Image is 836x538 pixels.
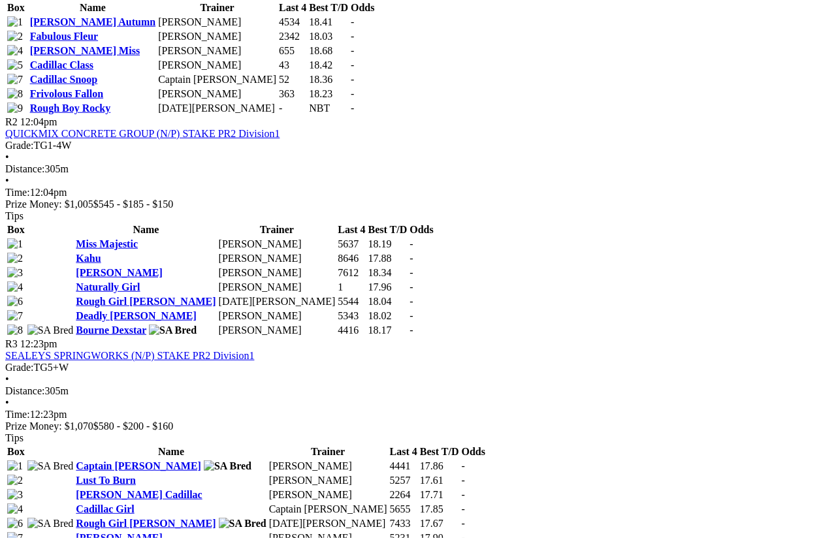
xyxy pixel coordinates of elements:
img: 2 [7,31,23,42]
td: 17.67 [419,517,460,530]
td: 1 [337,281,366,294]
img: 7 [7,310,23,322]
td: 5257 [389,474,418,487]
th: Best T/D [367,223,408,236]
span: R2 [5,116,18,127]
td: 18.34 [367,266,408,279]
td: Captain [PERSON_NAME] [157,73,277,86]
span: Box [7,224,25,235]
td: 18.42 [308,59,349,72]
span: - [351,74,354,85]
td: 52 [278,73,307,86]
span: - [410,238,413,249]
th: Odds [409,223,434,236]
span: - [410,253,413,264]
img: 3 [7,267,23,279]
td: 18.19 [367,238,408,251]
span: $580 - $200 - $160 [93,420,174,432]
img: 4 [7,503,23,515]
th: Trainer [157,1,277,14]
div: Prize Money: $1,005 [5,198,831,210]
td: [PERSON_NAME] [157,30,277,43]
img: 7 [7,74,23,86]
img: 1 [7,238,23,250]
img: 5 [7,59,23,71]
td: [PERSON_NAME] [157,16,277,29]
span: 12:04pm [20,116,57,127]
th: Odds [460,445,485,458]
img: 6 [7,518,23,530]
span: • [5,373,9,385]
a: [PERSON_NAME] Autumn [30,16,155,27]
img: SA Bred [204,460,251,472]
img: SA Bred [27,518,74,530]
a: [PERSON_NAME] [76,267,162,278]
a: Frivolous Fallon [30,88,103,99]
img: 8 [7,88,23,100]
a: Deadly [PERSON_NAME] [76,310,196,321]
span: - [351,31,354,42]
td: 655 [278,44,307,57]
td: 5343 [337,309,366,323]
td: [DATE][PERSON_NAME] [218,295,336,308]
td: NBT [308,102,349,115]
span: - [461,489,464,500]
span: • [5,397,9,408]
img: 6 [7,296,23,308]
a: Cadillac Girl [76,503,134,514]
th: Odds [350,1,375,14]
td: [PERSON_NAME] [218,238,336,251]
span: Grade: [5,362,34,373]
td: [PERSON_NAME] [218,324,336,337]
td: 18.03 [308,30,349,43]
td: [PERSON_NAME] [268,460,388,473]
span: - [410,296,413,307]
span: - [461,518,464,529]
td: 5544 [337,295,366,308]
td: 18.68 [308,44,349,57]
th: Name [29,1,156,14]
th: Trainer [218,223,336,236]
span: $545 - $185 - $150 [93,198,174,210]
img: SA Bred [27,324,74,336]
span: Time: [5,187,30,198]
a: Fabulous Fleur [30,31,98,42]
span: Tips [5,432,24,443]
a: [PERSON_NAME] Cadillac [76,489,202,500]
span: - [461,503,464,514]
a: Captain [PERSON_NAME] [76,460,201,471]
a: QUICKMIX CONCRETE GROUP (N/P) STAKE PR2 Division1 [5,128,280,139]
td: [PERSON_NAME] [157,44,277,57]
td: [PERSON_NAME] [268,474,388,487]
span: - [410,281,413,293]
td: 17.61 [419,474,460,487]
img: 8 [7,324,23,336]
span: - [351,59,354,71]
a: SEALEYS SPRINGWORKS (N/P) STAKE PR2 Division1 [5,350,254,361]
span: • [5,175,9,186]
span: Distance: [5,385,44,396]
span: 12:23pm [20,338,57,349]
td: 8646 [337,252,366,265]
td: 18.17 [367,324,408,337]
th: Name [75,445,266,458]
a: Naturally Girl [76,281,140,293]
img: 1 [7,16,23,28]
span: Box [7,446,25,457]
td: 17.96 [367,281,408,294]
td: - [278,102,307,115]
div: 305m [5,163,831,175]
span: - [410,324,413,336]
a: Miss Majestic [76,238,138,249]
span: • [5,151,9,163]
td: 7612 [337,266,366,279]
img: 1 [7,460,23,472]
span: Box [7,2,25,13]
span: - [351,103,354,114]
a: Cadillac Class [30,59,93,71]
td: 17.71 [419,488,460,501]
div: TG1-4W [5,140,831,151]
img: 3 [7,489,23,501]
div: 305m [5,385,831,397]
th: Name [75,223,216,236]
